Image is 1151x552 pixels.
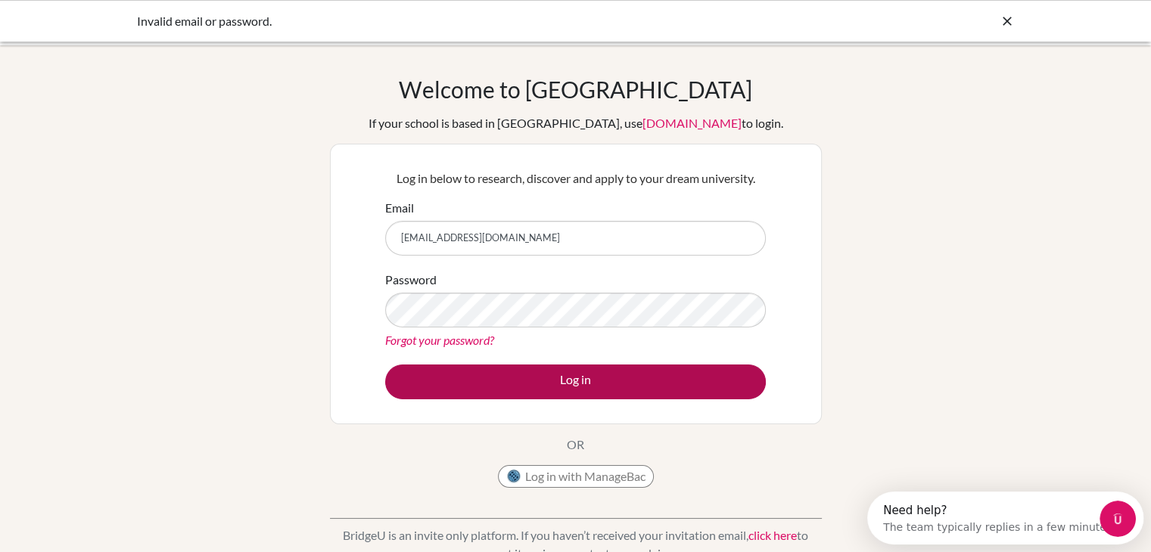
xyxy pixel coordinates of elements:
label: Password [385,271,437,289]
div: If your school is based in [GEOGRAPHIC_DATA], use to login. [369,114,783,132]
a: Forgot your password? [385,333,494,347]
iframe: Intercom live chat discovery launcher [867,492,1143,544]
div: Invalid email or password. [137,12,788,30]
p: OR [567,436,584,454]
button: Log in [385,364,766,399]
a: click here [748,528,797,542]
div: Open Intercom Messenger [6,6,293,48]
div: Need help? [16,13,248,25]
h1: Welcome to [GEOGRAPHIC_DATA] [399,76,752,103]
iframe: Intercom live chat [1100,501,1136,537]
a: [DOMAIN_NAME] [642,116,742,130]
label: Email [385,199,414,217]
button: Log in with ManageBac [498,465,654,488]
p: Log in below to research, discover and apply to your dream university. [385,169,766,188]
div: The team typically replies in a few minutes. [16,25,248,41]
